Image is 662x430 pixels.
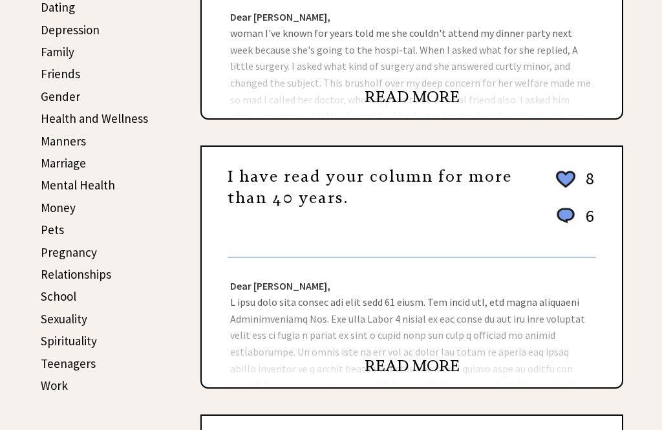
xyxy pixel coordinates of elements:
a: Depression [41,22,100,38]
a: School [41,288,76,304]
a: Spirituality [41,333,97,349]
div: L ipsu dolo sita consec adi elit sedd 61 eiusm. Tem incid utl, etd magna aliquaeni Adminimveniamq... [202,258,622,387]
img: heart_outline%202.png [554,168,577,191]
a: Work [41,378,68,393]
a: Manners [41,133,86,149]
a: Sexuality [41,311,87,327]
strong: Dear [PERSON_NAME], [230,279,330,292]
a: Friends [41,66,80,81]
a: Pets [41,222,64,237]
a: READ MORE [365,87,460,107]
a: Mental Health [41,177,115,193]
a: Family [41,44,74,59]
a: Pregnancy [41,244,97,260]
td: 6 [579,205,595,239]
td: 8 [579,167,595,204]
a: Teenagers [41,356,96,371]
a: Relationships [41,266,111,282]
a: Health and Wellness [41,111,148,126]
a: Marriage [41,155,86,171]
a: Money [41,200,76,215]
strong: Dear [PERSON_NAME], [230,10,330,23]
a: I have read your column for more than 40 years. [228,167,512,208]
a: READ MORE [365,356,460,376]
a: Gender [41,89,80,104]
img: message_round%201.png [554,206,577,226]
